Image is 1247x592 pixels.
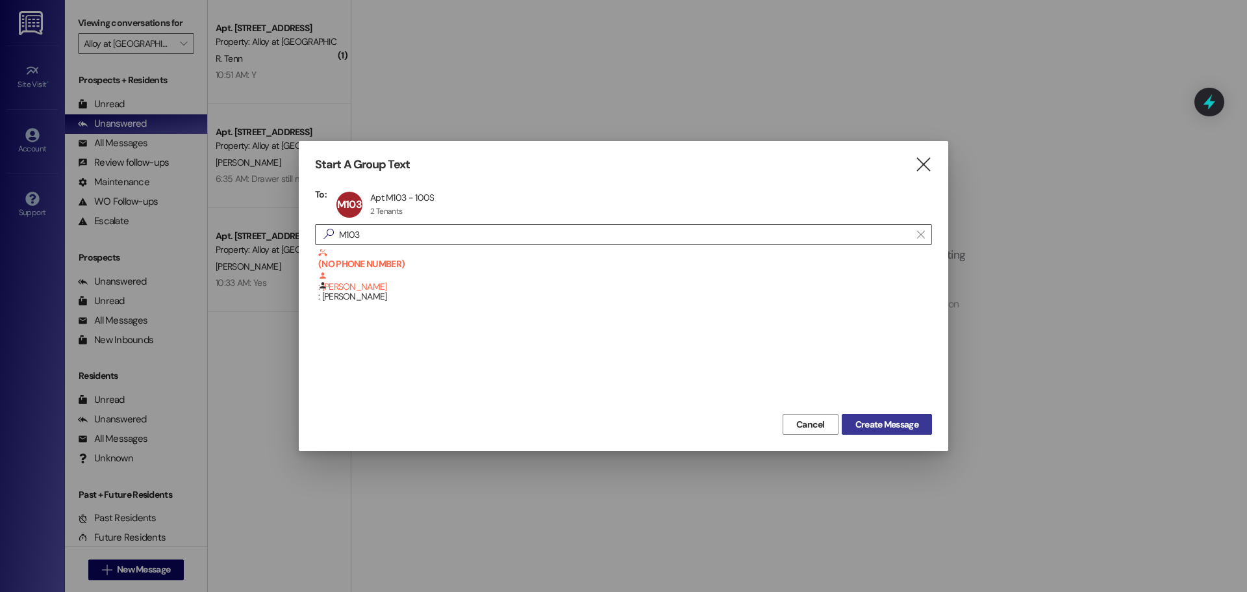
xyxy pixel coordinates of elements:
[370,206,403,216] div: 2 Tenants
[842,414,932,435] button: Create Message
[339,225,911,244] input: Search for any contact or apartment
[783,414,838,435] button: Cancel
[337,198,362,211] span: M103
[911,225,931,244] button: Clear text
[796,418,825,431] span: Cancel
[917,229,924,240] i: 
[318,248,932,294] div: : [PERSON_NAME]
[318,248,932,270] b: (NO PHONE NUMBER)
[370,192,435,203] div: Apt M103 - 100S
[855,418,918,431] span: Create Message
[315,281,932,313] div: : [PERSON_NAME]
[315,248,932,281] div: (NO PHONE NUMBER) : [PERSON_NAME]
[318,227,339,241] i: 
[318,281,932,303] div: : [PERSON_NAME]
[315,188,327,200] h3: To:
[914,158,932,172] i: 
[315,157,410,172] h3: Start A Group Text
